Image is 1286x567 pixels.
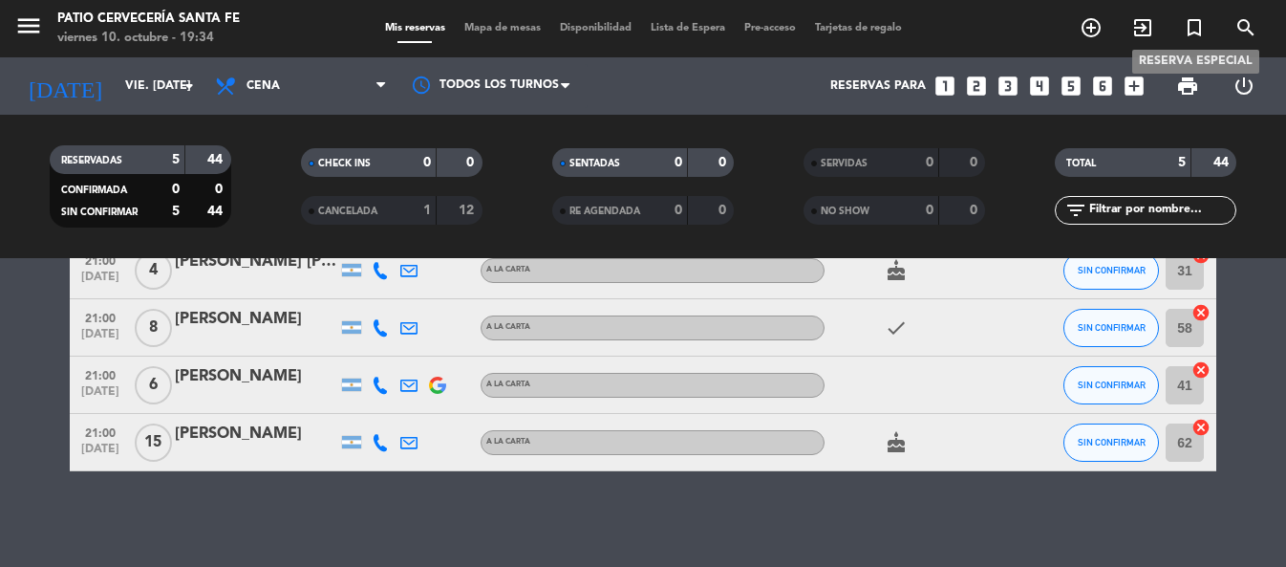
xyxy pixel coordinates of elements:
span: Mis reservas [375,23,455,33]
span: CANCELADA [318,207,377,216]
span: [DATE] [76,271,124,293]
span: CHECK INS [318,159,371,168]
i: looks_3 [996,74,1020,98]
strong: 0 [675,204,682,217]
i: power_settings_new [1232,75,1255,98]
i: looks_one [932,74,957,98]
i: menu [14,11,43,40]
span: [DATE] [76,443,124,465]
div: LOG OUT [1216,57,1273,115]
span: A LA CARTA [486,438,530,446]
i: check [885,316,908,339]
span: A LA CARTA [486,266,530,273]
button: SIN CONFIRMAR [1063,424,1159,462]
span: SIN CONFIRMAR [61,207,138,217]
div: [PERSON_NAME] [175,364,337,389]
span: SIN CONFIRMAR [1078,265,1146,275]
div: Patio Cervecería Santa Fe [57,10,240,29]
span: SERVIDAS [821,159,868,168]
strong: 0 [718,156,730,169]
strong: 5 [172,153,180,166]
strong: 44 [207,153,226,166]
span: [DATE] [76,328,124,350]
strong: 0 [970,156,981,169]
div: viernes 10. octubre - 19:34 [57,29,240,48]
span: Reservas para [830,79,926,93]
strong: 0 [970,204,981,217]
strong: 0 [675,156,682,169]
span: SENTADAS [569,159,620,168]
i: looks_two [964,74,989,98]
i: filter_list [1064,199,1087,222]
span: 21:00 [76,363,124,385]
span: SIN CONFIRMAR [1078,437,1146,447]
strong: 0 [926,156,933,169]
strong: 1 [423,204,431,217]
strong: 5 [1178,156,1186,169]
strong: 5 [172,205,180,218]
span: Disponibilidad [550,23,641,33]
span: SIN CONFIRMAR [1078,380,1146,390]
span: 21:00 [76,421,124,443]
i: looks_6 [1090,74,1115,98]
span: [DATE] [76,385,124,407]
i: cancel [1191,360,1211,380]
i: looks_5 [1059,74,1083,98]
span: Tarjetas de regalo [805,23,911,33]
i: turned_in_not [1183,16,1206,39]
input: Filtrar por nombre... [1087,200,1235,221]
span: RE AGENDADA [569,207,640,216]
strong: 0 [718,204,730,217]
span: 15 [135,424,172,462]
strong: 0 [466,156,478,169]
i: cake [885,431,908,454]
i: add_box [1122,74,1147,98]
span: Pre-acceso [735,23,805,33]
span: Mapa de mesas [455,23,550,33]
span: RESERVADAS [61,156,122,165]
strong: 0 [215,183,226,196]
span: 21:00 [76,306,124,328]
span: print [1176,75,1199,98]
i: [DATE] [14,65,116,107]
i: arrow_drop_down [178,75,201,98]
strong: 44 [1213,156,1232,169]
i: cancel [1191,303,1211,322]
span: 6 [135,366,172,404]
span: NO SHOW [821,207,869,216]
span: A LA CARTA [486,323,530,331]
span: CONFIRMADA [61,185,127,195]
i: cake [885,259,908,282]
strong: 0 [423,156,431,169]
button: SIN CONFIRMAR [1063,366,1159,404]
i: cancel [1191,418,1211,437]
span: Cena [246,79,280,93]
strong: 12 [459,204,478,217]
span: TOTAL [1066,159,1096,168]
i: search [1234,16,1257,39]
i: looks_4 [1027,74,1052,98]
div: [PERSON_NAME] [PERSON_NAME] [175,250,337,274]
span: Lista de Espera [641,23,735,33]
span: A LA CARTA [486,381,530,388]
button: menu [14,11,43,47]
span: 4 [135,251,172,290]
i: add_circle_outline [1080,16,1103,39]
button: SIN CONFIRMAR [1063,251,1159,290]
span: 8 [135,309,172,347]
img: google-logo.png [429,377,446,394]
strong: 44 [207,205,226,218]
strong: 0 [926,204,933,217]
i: exit_to_app [1131,16,1154,39]
div: [PERSON_NAME] [175,422,337,447]
button: SIN CONFIRMAR [1063,309,1159,347]
div: Reserva especial [1132,50,1259,74]
span: SIN CONFIRMAR [1078,322,1146,333]
span: 21:00 [76,249,124,271]
div: [PERSON_NAME] [175,307,337,332]
strong: 0 [172,183,180,196]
